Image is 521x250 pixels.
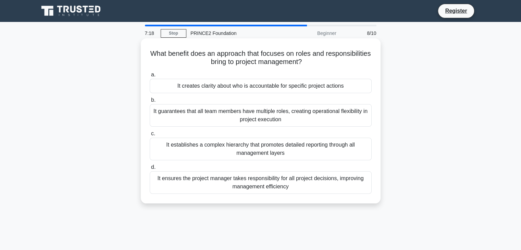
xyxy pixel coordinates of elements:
[151,97,156,103] span: b.
[149,49,372,66] h5: What benefit does an approach that focuses on roles and responsibilities bring to project managem...
[186,26,281,40] div: PRINCE2 Foundation
[281,26,340,40] div: Beginner
[161,29,186,38] a: Stop
[340,26,381,40] div: 8/10
[151,130,155,136] span: c.
[150,171,372,194] div: It ensures the project manager takes responsibility for all project decisions, improving manageme...
[150,79,372,93] div: It creates clarity about who is accountable for specific project actions
[441,7,471,15] a: Register
[151,164,156,170] span: d.
[150,104,372,127] div: It guarantees that all team members have multiple roles, creating operational flexibility in proj...
[151,72,156,77] span: a.
[141,26,161,40] div: 7:18
[150,138,372,160] div: It establishes a complex hierarchy that promotes detailed reporting through all management layers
